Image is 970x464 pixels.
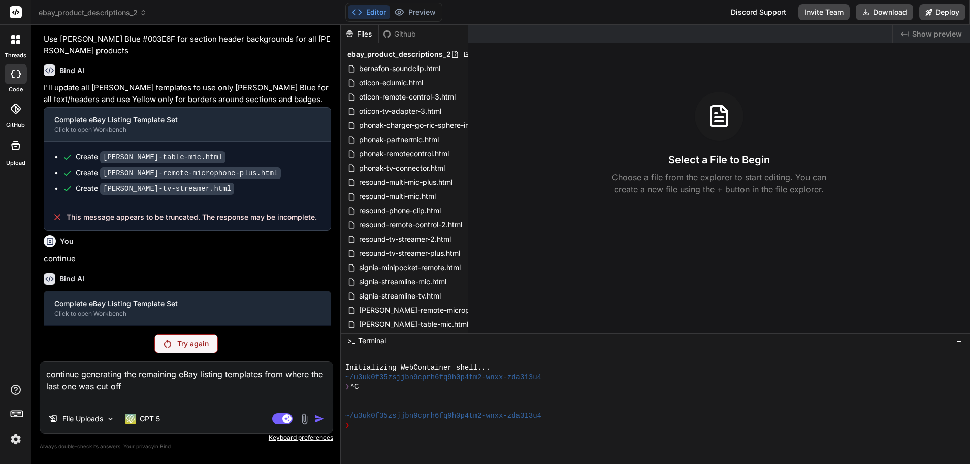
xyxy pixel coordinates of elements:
[358,62,441,75] span: bernafon-soundclip.html
[358,190,437,203] span: resound-multi-mic.html
[6,121,25,129] label: GitHub
[44,291,314,325] button: Complete eBay Listing Template SetClick to open Workbench
[725,4,792,20] div: Discord Support
[919,4,965,20] button: Deploy
[358,77,424,89] span: oticon-edumic.html
[76,183,234,194] div: Create
[76,152,225,162] div: Create
[67,212,317,222] span: This message appears to be truncated. The response may be incomplete.
[798,4,850,20] button: Invite Team
[59,65,84,76] h6: Bind AI
[347,49,451,59] span: ebay_product_descriptions_2
[44,108,314,141] button: Complete eBay Listing Template SetClick to open Workbench
[358,247,461,259] span: resound-tv-streamer-plus.html
[125,414,136,424] img: GPT 5
[7,430,24,448] img: settings
[40,442,333,451] p: Always double-check its answers. Your in Bind
[314,414,325,424] img: icon
[5,51,26,60] label: threads
[345,363,490,373] span: Initializing WebContainer shell...
[358,304,520,316] span: [PERSON_NAME]-remote-microphone-plus.html
[164,340,171,348] img: Retry
[358,336,386,346] span: Terminal
[54,310,304,318] div: Click to open Workbench
[44,82,331,105] p: I'll update all [PERSON_NAME] templates to use only [PERSON_NAME] Blue for all text/headers and u...
[59,274,84,284] h6: Bind AI
[350,382,359,392] span: ^C
[62,414,103,424] p: File Uploads
[390,5,440,19] button: Preview
[358,276,447,288] span: signia-streamline-mic.html
[60,236,74,246] h6: You
[345,373,541,382] span: ~/u3uk0f35zsjjbn9cprh6fq9h0p4tm2-wnxx-zda313u4
[40,362,333,405] textarea: continue generating the remaining eBay listing templates from where the last one was cut off
[348,5,390,19] button: Editor
[358,290,442,302] span: signia-streamline-tv.html
[106,415,115,423] img: Pick Models
[100,183,234,195] code: [PERSON_NAME]-tv-streamer.html
[956,336,962,346] span: −
[76,168,281,178] div: Create
[136,443,154,449] span: privacy
[856,4,913,20] button: Download
[345,421,350,430] span: ❯
[44,34,331,56] p: Use [PERSON_NAME] Blue #003E6F for section header backgrounds for all [PERSON_NAME] products
[358,91,457,103] span: oticon-remote-control-3.html
[44,253,331,265] p: continue
[6,159,25,168] label: Upload
[54,126,304,134] div: Click to open Workbench
[341,29,378,39] div: Files
[912,29,962,39] span: Show preview
[358,148,450,160] span: phonak-remotecontrol.html
[358,119,500,131] span: phonak-charger-go-ric-sphere-infinio.html
[39,8,147,18] span: ebay_product_descriptions_2
[9,85,23,94] label: code
[54,115,304,125] div: Complete eBay Listing Template Set
[358,134,440,146] span: phonak-partnermic.html
[358,261,462,274] span: signia-minipocket-remote.html
[668,153,770,167] h3: Select a File to Begin
[54,299,304,309] div: Complete eBay Listing Template Set
[358,219,463,231] span: resound-remote-control-2.html
[177,339,209,349] p: Try again
[358,233,452,245] span: resound-tv-streamer-2.html
[140,414,160,424] p: GPT 5
[40,434,333,442] p: Keyboard preferences
[347,336,355,346] span: >_
[358,176,454,188] span: resound-multi-mic-plus.html
[358,205,442,217] span: resound-phone-clip.html
[358,318,469,330] span: [PERSON_NAME]-table-mic.html
[100,167,281,179] code: [PERSON_NAME]-remote-microphone-plus.html
[954,333,964,349] button: −
[299,413,310,425] img: attachment
[345,382,350,392] span: ❯
[345,411,541,421] span: ~/u3uk0f35zsjjbn9cprh6fq9h0p4tm2-wnxx-zda313u4
[358,162,446,174] span: phonak-tv-connector.html
[100,151,225,163] code: [PERSON_NAME]-table-mic.html
[358,105,442,117] span: oticon-tv-adapter-3.html
[379,29,421,39] div: Github
[605,171,833,195] p: Choose a file from the explorer to start editing. You can create a new file using the + button in...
